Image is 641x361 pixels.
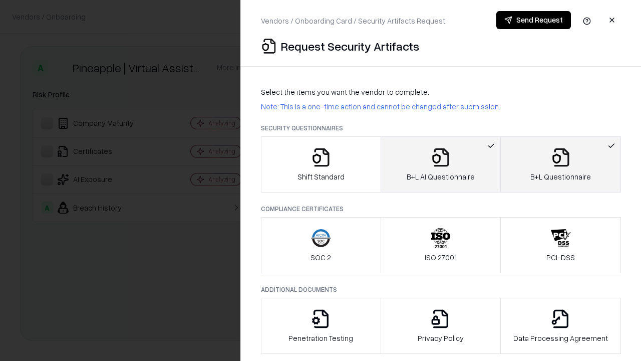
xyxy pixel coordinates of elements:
[381,298,501,354] button: Privacy Policy
[381,217,501,273] button: ISO 27001
[261,298,381,354] button: Penetration Testing
[500,298,621,354] button: Data Processing Agreement
[261,16,445,26] p: Vendors / Onboarding Card / Security Artifacts Request
[288,333,353,343] p: Penetration Testing
[530,171,591,182] p: B+L Questionnaire
[297,171,345,182] p: Shift Standard
[500,136,621,193] button: B+L Questionnaire
[261,205,621,213] p: Compliance Certificates
[281,38,419,54] p: Request Security Artifacts
[513,333,608,343] p: Data Processing Agreement
[407,171,475,182] p: B+L AI Questionnaire
[418,333,464,343] p: Privacy Policy
[261,217,381,273] button: SOC 2
[261,285,621,294] p: Additional Documents
[381,136,501,193] button: B+L AI Questionnaire
[496,11,571,29] button: Send Request
[310,252,331,263] p: SOC 2
[261,101,621,112] p: Note: This is a one-time action and cannot be changed after submission.
[425,252,457,263] p: ISO 27001
[261,136,381,193] button: Shift Standard
[261,124,621,132] p: Security Questionnaires
[261,87,621,97] p: Select the items you want the vendor to complete:
[546,252,575,263] p: PCI-DSS
[500,217,621,273] button: PCI-DSS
